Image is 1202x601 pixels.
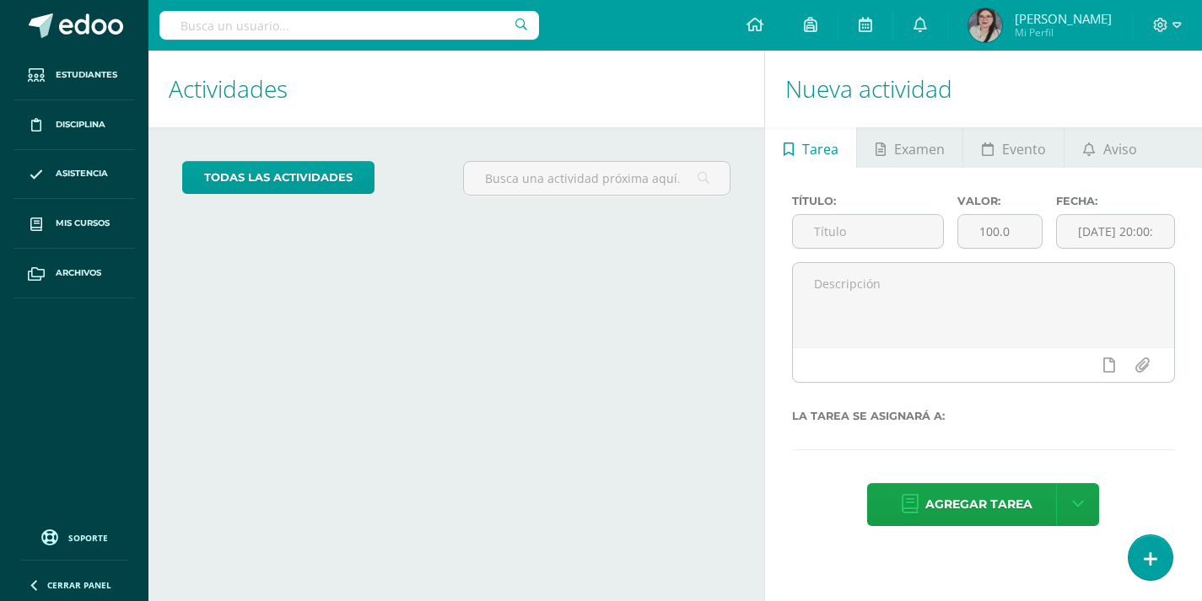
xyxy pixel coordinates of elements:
input: Busca una actividad próxima aquí... [464,162,730,195]
a: Examen [857,127,962,168]
a: todas las Actividades [182,161,375,194]
h1: Nueva actividad [785,51,1182,127]
a: Tarea [765,127,856,168]
span: Mis cursos [56,217,110,230]
a: Asistencia [13,150,135,200]
span: [PERSON_NAME] [1015,10,1112,27]
span: Aviso [1103,129,1137,169]
a: Estudiantes [13,51,135,100]
input: Fecha de entrega [1057,215,1174,248]
span: Examen [894,129,945,169]
label: La tarea se asignará a: [792,410,1175,422]
input: Busca un usuario... [159,11,539,40]
span: Soporte [68,532,108,544]
h1: Actividades [169,51,744,127]
a: Archivos [13,249,135,298]
span: Cerrar panel [47,579,111,591]
a: Aviso [1065,127,1155,168]
a: Mis cursos [13,199,135,249]
span: Tarea [802,129,838,169]
label: Valor: [957,195,1043,207]
span: Asistencia [56,167,108,180]
input: Título [793,215,943,248]
label: Fecha: [1056,195,1175,207]
span: Disciplina [56,118,105,131]
a: Evento [963,127,1064,168]
span: Mi Perfil [1015,25,1112,40]
label: Título: [792,195,944,207]
span: Evento [1002,129,1046,169]
a: Disciplina [13,100,135,150]
input: Puntos máximos [958,215,1043,248]
span: Agregar tarea [925,484,1032,525]
span: Archivos [56,266,101,280]
img: 4f62c0cecae60328497514905051bca8.png [968,8,1002,42]
span: Estudiantes [56,68,117,82]
a: Soporte [20,525,128,548]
